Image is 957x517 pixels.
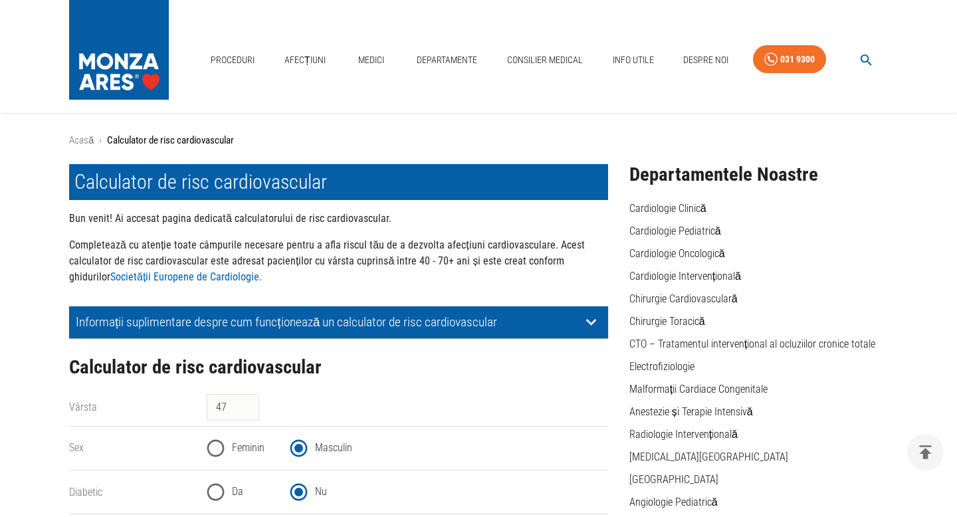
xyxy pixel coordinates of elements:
[107,133,234,148] p: Calculator de risc cardiovascular
[69,484,196,500] legend: Diabetic
[780,51,815,68] div: 031 9300
[629,360,694,373] a: Electrofiziologie
[629,292,738,305] a: Chirurgie Cardiovasculară
[69,212,391,225] strong: Bun venit! Ai accesat pagina dedicată calculatorului de risc cardiovascular.
[69,133,888,148] nav: breadcrumb
[69,134,94,146] a: Acasă
[69,441,84,454] label: Sex
[69,239,585,283] strong: Completează cu atenție toate câmpurile necesare pentru a afla riscul tău de a dezvolta afecțiuni ...
[629,164,888,185] h2: Departamentele Noastre
[232,440,265,456] span: Feminin
[279,47,331,74] a: Afecțiuni
[315,440,352,456] span: Masculin
[629,338,875,350] a: CTO – Tratamentul intervențional al ocluziilor cronice totale
[207,476,608,508] div: diabetes
[629,451,788,463] a: [MEDICAL_DATA][GEOGRAPHIC_DATA]
[753,45,826,74] a: 031 9300
[69,306,608,338] div: Informații suplimentare despre cum funcționează un calculator de risc cardiovascular
[69,164,608,200] h1: Calculator de risc cardiovascular
[629,473,718,486] a: [GEOGRAPHIC_DATA]
[629,225,721,237] a: Cardiologie Pediatrică
[607,47,659,74] a: Info Utile
[629,428,738,441] a: Radiologie Intervențională
[110,270,262,283] a: Societății Europene de Cardiologie.
[629,405,753,418] a: Anestezie și Terapie Intensivă
[629,496,718,508] a: Angiologie Pediatrică
[69,401,97,413] label: Vârsta
[678,47,734,74] a: Despre Noi
[411,47,482,74] a: Departamente
[907,434,944,470] button: delete
[315,484,327,500] span: Nu
[99,133,102,148] li: ›
[205,47,260,74] a: Proceduri
[69,357,608,378] h2: Calculator de risc cardiovascular
[502,47,588,74] a: Consilier Medical
[629,247,725,260] a: Cardiologie Oncologică
[629,202,706,215] a: Cardiologie Clinică
[232,484,243,500] span: Da
[629,383,768,395] a: Malformații Cardiace Congenitale
[629,315,705,328] a: Chirurgie Toracică
[350,47,392,74] a: Medici
[76,315,581,329] p: Informații suplimentare despre cum funcționează un calculator de risc cardiovascular
[629,270,741,282] a: Cardiologie Intervențională
[207,432,608,465] div: gender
